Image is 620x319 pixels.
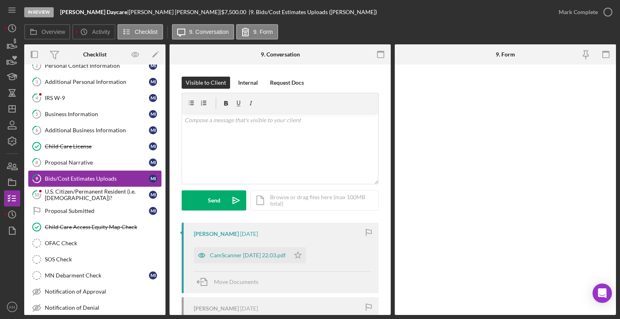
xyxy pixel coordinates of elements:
[36,176,38,181] tspan: 9
[240,231,258,237] time: 2025-07-17 01:35
[60,9,129,15] div: |
[28,154,161,171] a: 8Proposal NarrativeMI
[45,240,161,246] div: OFAC Check
[45,159,149,166] div: Proposal Narrative
[45,175,149,182] div: Bids/Cost Estimates Uploads
[24,24,70,40] button: Overview
[253,29,273,35] label: 9. Form
[182,77,230,89] button: Visible to Client
[149,207,157,215] div: M I
[266,77,308,89] button: Request Docs
[45,272,149,279] div: MN Debarment Check
[194,247,306,263] button: CamScanner [DATE] 22.03.pdf
[36,127,38,133] tspan: 6
[149,126,157,134] div: M I
[28,284,161,300] a: Notification of Approval
[117,24,163,40] button: Checklist
[149,175,157,183] div: M I
[236,24,278,40] button: 9. Form
[221,9,249,15] div: $7,500.00
[28,219,161,235] a: Child Care Access Equity Map Check
[45,95,149,101] div: IRS W-9
[92,29,110,35] label: Activity
[24,7,54,17] div: In Review
[189,29,229,35] label: 9. Conversation
[593,284,612,303] div: Open Intercom Messenger
[28,171,161,187] a: 9Bids/Cost Estimates UploadsMI
[72,24,115,40] button: Activity
[45,208,149,214] div: Proposal Submitted
[28,74,161,90] a: 3Additional Personal InformationMI
[28,106,161,122] a: 5Business InformationMI
[149,158,157,167] div: M I
[194,272,266,292] button: Move Documents
[149,191,157,199] div: M I
[210,252,286,259] div: CamScanner [DATE] 22.03.pdf
[36,111,38,117] tspan: 5
[45,111,149,117] div: Business Information
[194,231,239,237] div: [PERSON_NAME]
[28,58,161,74] a: 2Personal Contact InformationMI
[45,63,149,69] div: Personal Contact Information
[28,267,161,284] a: MN Debarment CheckMI
[4,299,20,315] button: KM
[34,192,40,197] tspan: 10
[496,51,515,58] div: 9. Form
[270,77,304,89] div: Request Docs
[172,24,234,40] button: 9. Conversation
[182,190,246,211] button: Send
[28,187,161,203] a: 10U.S. Citizen/Permanent Resident (i.e. [DEMOGRAPHIC_DATA])?MI
[551,4,616,20] button: Mark Complete
[28,203,161,219] a: Proposal SubmittedMI
[83,51,107,58] div: Checklist
[194,305,239,312] div: [PERSON_NAME]
[45,127,149,133] div: Additional Business Information
[45,143,149,150] div: Child Care License
[186,77,226,89] div: Visible to Client
[28,251,161,267] a: SOS Check
[149,94,157,102] div: M I
[36,79,38,84] tspan: 3
[45,256,161,263] div: SOS Check
[60,8,127,15] b: [PERSON_NAME] Daycare
[45,79,149,85] div: Additional Personal Information
[45,224,161,230] div: Child Care Access Equity Map Check
[28,235,161,251] a: OFAC Check
[135,29,158,35] label: Checklist
[36,63,38,68] tspan: 2
[28,122,161,138] a: 6Additional Business InformationMI
[238,77,258,89] div: Internal
[234,77,262,89] button: Internal
[28,138,161,154] a: Child Care LicenseMI
[45,188,149,201] div: U.S. Citizen/Permanent Resident (i.e. [DEMOGRAPHIC_DATA])?
[28,90,161,106] a: 4IRS W-9MI
[45,288,161,295] div: Notification of Approval
[28,300,161,316] a: Notification of Denial
[42,29,65,35] label: Overview
[240,305,258,312] time: 2025-07-17 01:35
[149,142,157,150] div: M I
[9,305,15,309] text: KM
[36,160,38,165] tspan: 8
[214,278,258,285] span: Move Documents
[249,9,377,15] div: | 9. Bids/Cost Estimates Uploads ([PERSON_NAME])
[45,304,161,311] div: Notification of Denial
[36,95,38,100] tspan: 4
[149,78,157,86] div: M I
[129,9,221,15] div: [PERSON_NAME] [PERSON_NAME] |
[559,4,598,20] div: Mark Complete
[208,190,220,211] div: Send
[149,271,157,279] div: M I
[149,62,157,70] div: M I
[261,51,300,58] div: 9. Conversation
[149,110,157,118] div: M I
